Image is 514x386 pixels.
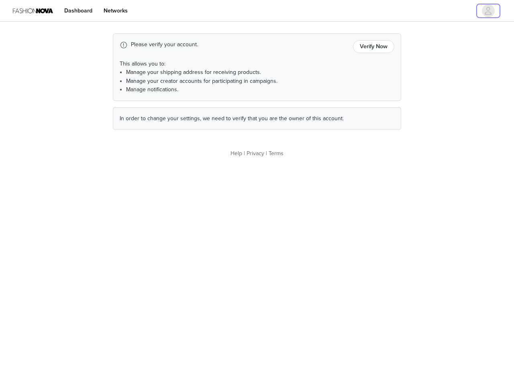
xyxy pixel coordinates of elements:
a: Networks [99,2,133,20]
a: Privacy [247,150,264,157]
span: Manage your creator accounts for participating in campaigns. [126,78,277,84]
p: Please verify your account. [131,40,350,49]
img: Fashion Nova Logo [13,2,53,20]
div: avatar [484,4,492,17]
span: Manage your shipping address for receiving products. [126,69,261,76]
p: This allows you to: [120,60,394,68]
a: Terms [269,150,284,157]
a: Help [230,150,242,157]
span: | [266,150,267,157]
span: | [244,150,245,157]
button: Verify Now [353,40,394,53]
a: Dashboard [59,2,97,20]
span: In order to change your settings, we need to verify that you are the owner of this account. [120,115,344,122]
span: Manage notifications. [126,86,178,93]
